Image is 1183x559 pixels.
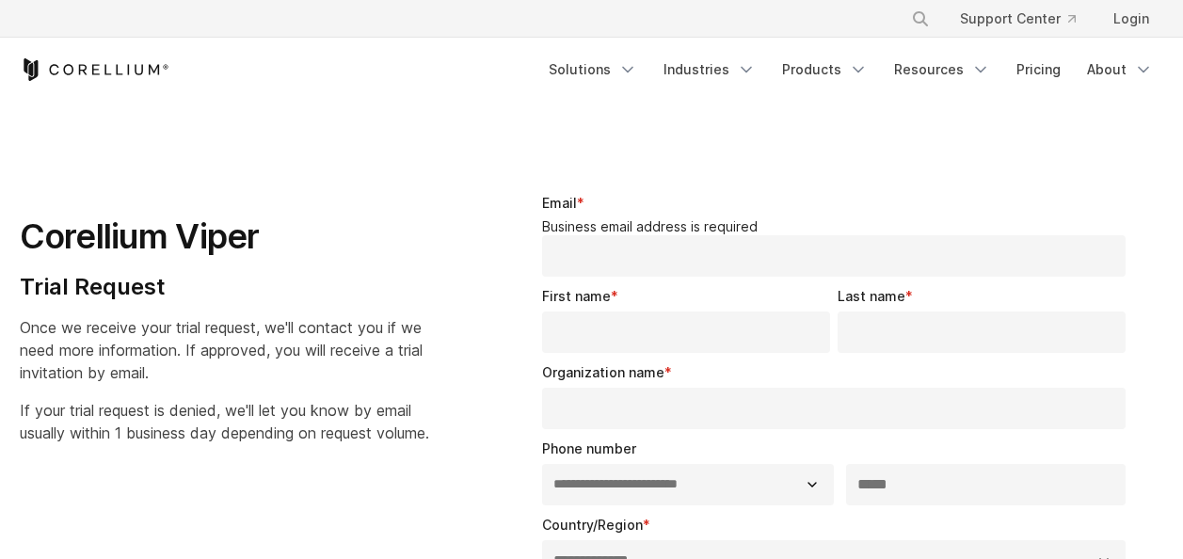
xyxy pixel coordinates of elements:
[542,440,636,456] span: Phone number
[20,58,169,81] a: Corellium Home
[542,218,1134,235] legend: Business email address is required
[542,517,643,533] span: Country/Region
[20,318,423,382] span: Once we receive your trial request, we'll contact you if we need more information. If approved, y...
[883,53,1001,87] a: Resources
[652,53,767,87] a: Industries
[888,2,1164,36] div: Navigation Menu
[542,195,577,211] span: Email
[20,216,429,258] h1: Corellium Viper
[1098,2,1164,36] a: Login
[537,53,648,87] a: Solutions
[542,364,664,380] span: Organization name
[20,273,429,301] h4: Trial Request
[1076,53,1164,87] a: About
[537,53,1164,87] div: Navigation Menu
[1005,53,1072,87] a: Pricing
[838,288,905,304] span: Last name
[771,53,879,87] a: Products
[542,288,611,304] span: First name
[903,2,937,36] button: Search
[20,401,429,442] span: If your trial request is denied, we'll let you know by email usually within 1 business day depend...
[945,2,1091,36] a: Support Center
